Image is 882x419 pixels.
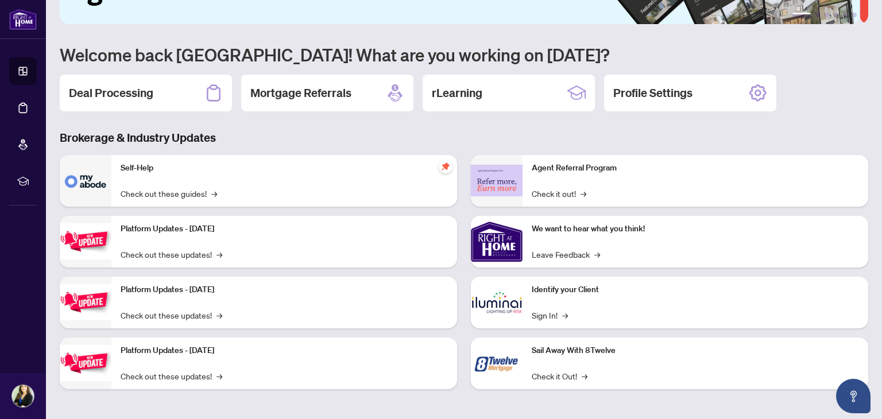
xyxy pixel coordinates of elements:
p: Self-Help [121,162,448,174]
button: Open asap [836,379,871,413]
button: 1 [792,13,811,17]
a: Sign In!→ [532,309,568,321]
p: Platform Updates - [DATE] [121,223,448,235]
a: Check out these updates!→ [121,370,222,382]
h2: Mortgage Referrals [250,85,351,101]
h2: rLearning [432,85,482,101]
span: → [216,248,222,261]
img: Self-Help [60,155,111,207]
span: → [562,309,568,321]
span: → [581,187,586,200]
img: Platform Updates - July 21, 2025 [60,223,111,259]
a: Check it Out!→ [532,370,587,382]
p: Platform Updates - [DATE] [121,344,448,357]
span: → [594,248,600,261]
a: Leave Feedback→ [532,248,600,261]
span: → [216,309,222,321]
h1: Welcome back [GEOGRAPHIC_DATA]! What are you working on [DATE]? [60,44,868,65]
a: Check it out!→ [532,187,586,200]
button: 3 [825,13,829,17]
h2: Profile Settings [613,85,693,101]
img: Agent Referral Program [471,165,523,196]
span: → [211,187,217,200]
button: 4 [834,13,838,17]
h3: Brokerage & Industry Updates [60,130,868,146]
p: Agent Referral Program [532,162,859,174]
p: We want to hear what you think! [532,223,859,235]
img: Platform Updates - July 8, 2025 [60,284,111,320]
img: Profile Icon [12,385,34,407]
span: pushpin [439,160,452,173]
button: 6 [852,13,857,17]
p: Platform Updates - [DATE] [121,284,448,296]
img: logo [9,9,37,30]
a: Check out these updates!→ [121,248,222,261]
img: Sail Away With 8Twelve [471,337,523,389]
a: Check out these guides!→ [121,187,217,200]
h2: Deal Processing [69,85,153,101]
a: Check out these updates!→ [121,309,222,321]
img: Identify your Client [471,277,523,328]
button: 5 [843,13,848,17]
p: Identify your Client [532,284,859,296]
span: → [216,370,222,382]
p: Sail Away With 8Twelve [532,344,859,357]
button: 2 [815,13,820,17]
span: → [582,370,587,382]
img: Platform Updates - June 23, 2025 [60,345,111,381]
img: We want to hear what you think! [471,216,523,267]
